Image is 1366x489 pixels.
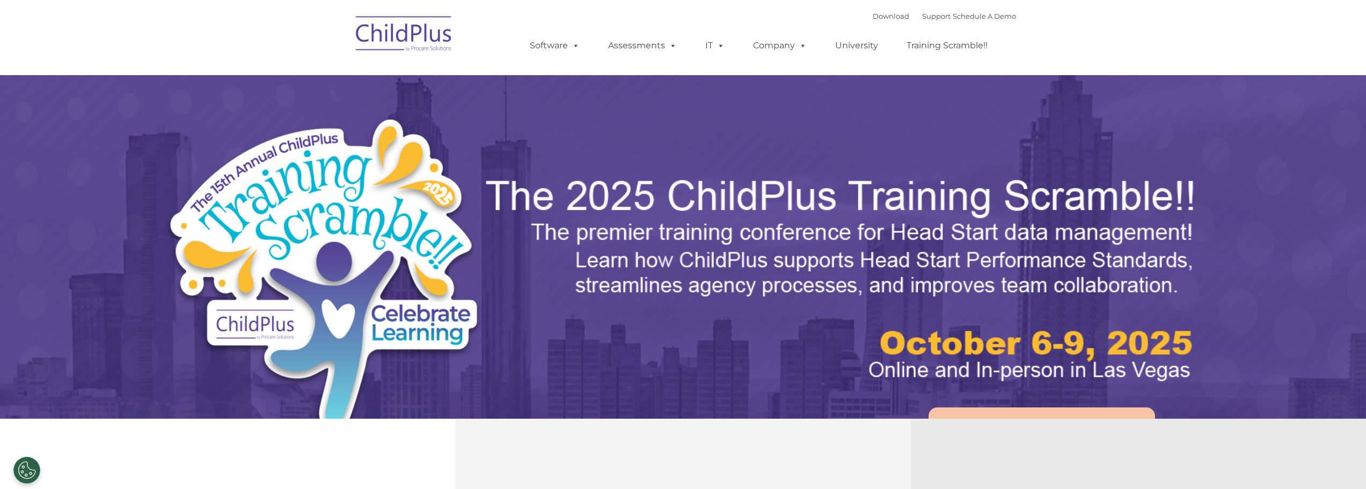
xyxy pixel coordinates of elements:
a: Software [519,35,590,56]
a: Training Scramble!! [896,35,998,56]
a: Company [742,35,817,56]
a: Download [873,12,909,20]
a: Schedule A Demo [953,12,1016,20]
a: IT [695,35,735,56]
button: Cookies Settings [13,457,40,484]
font: | [873,12,1016,20]
img: ChildPlus by Procare Solutions [350,9,458,62]
a: Assessments [597,35,688,56]
a: Support [922,12,951,20]
a: University [824,35,889,56]
a: Learn More [929,407,1155,468]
